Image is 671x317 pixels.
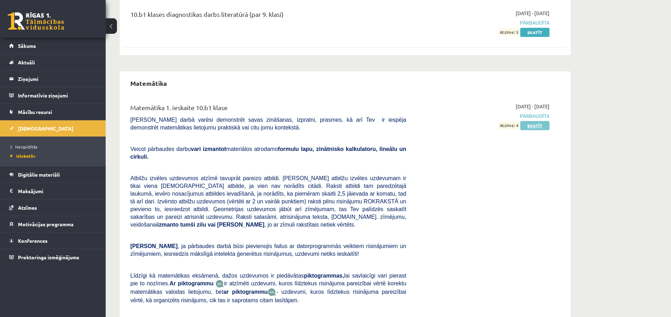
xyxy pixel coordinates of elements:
span: Neizpildītās [11,144,37,150]
b: Ar piktogrammu [169,280,213,286]
a: Konferences [9,233,97,249]
span: Sākums [18,43,36,49]
b: formulu lapu, zinātnisko kalkulatoru, lineālu un cirkuli. [130,146,406,160]
b: ar piktogrammu [223,289,268,295]
span: Atzīmes [18,204,37,211]
b: tumši zilu vai [PERSON_NAME] [180,222,264,228]
span: Pārbaudīta [417,112,549,120]
a: Neizpildītās [11,144,99,150]
b: piktogrammas, [304,273,344,279]
a: Maksājumi [9,183,97,199]
span: Veicot pārbaudes darbu materiālos atrodamo [130,146,406,160]
div: 10.b1 klases diagnostikas darbs literatūrā (par 9. klasi) [130,9,406,23]
a: Rīgas 1. Tālmācības vidusskola [8,12,64,30]
span: Atzīme: 5 [499,28,519,36]
span: Atzīme: 4 [499,122,519,129]
a: Motivācijas programma [9,216,97,232]
b: vari izmantot [191,146,226,152]
a: Digitālie materiāli [9,166,97,183]
img: wKvN42sLe3LLwAAAABJRU5ErkJggg== [268,288,276,296]
a: Proktoringa izmēģinājums [9,249,97,265]
span: Atbilžu izvēles uzdevumos atzīmē tavuprāt pareizo atbildi. [PERSON_NAME] atbilžu izvēles uzdevuma... [130,175,406,228]
legend: Maksājumi [18,183,97,199]
a: Mācību resursi [9,104,97,120]
a: Izlabotās [11,153,99,159]
span: Aktuāli [18,59,35,65]
span: Konferences [18,237,48,244]
a: Atzīmes [9,199,97,216]
span: Mācību resursi [18,109,52,115]
a: Aktuāli [9,54,97,70]
span: [DATE] - [DATE] [516,9,549,17]
a: [DEMOGRAPHIC_DATA] [9,120,97,137]
a: Informatīvie ziņojumi [9,87,97,103]
a: Skatīt [520,121,549,130]
span: [PERSON_NAME] [130,243,178,249]
span: [PERSON_NAME] darbā varēsi demonstrēt savas zināšanas, izpratni, prasmes, kā arī Tev ir iespēja d... [130,117,406,131]
img: JfuEzvunn4EvwAAAAASUVORK5CYII= [216,280,224,288]
span: Digitālie materiāli [18,171,60,178]
a: Sākums [9,38,97,54]
span: [DATE] - [DATE] [516,103,549,110]
span: ir atzīmēti uzdevumi, kuros līdztekus risinājuma pareizībai vērtē korektu matemātikas valodas lie... [130,280,406,295]
span: Motivācijas programma [18,221,74,227]
legend: Ziņojumi [18,71,97,87]
span: , ja pārbaudes darbā būsi pievienojis failus ar datorprogrammās veiktiem risinājumiem un zīmējumi... [130,243,406,257]
span: [DEMOGRAPHIC_DATA] [18,125,73,132]
legend: Informatīvie ziņojumi [18,87,97,103]
span: Pārbaudīta [417,19,549,26]
h2: Matemātika [123,75,174,91]
span: Izlabotās [11,153,35,159]
span: Līdzīgi kā matemātikas eksāmenā, dažos uzdevumos ir piedāvātas lai savlaicīgi vari pierast pie to... [130,273,406,286]
span: Proktoringa izmēģinājums [18,254,79,260]
b: izmanto [157,222,179,228]
div: Matemātika 1. ieskaite 10.b1 klase [130,103,406,116]
a: Ziņojumi [9,71,97,87]
a: Skatīt [520,28,549,37]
